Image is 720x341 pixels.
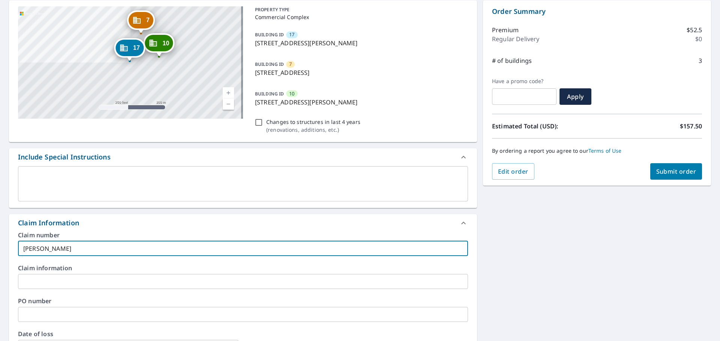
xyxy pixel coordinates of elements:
label: Claim information [18,265,468,271]
div: Include Special Instructions [18,152,111,162]
p: Commercial Complex [255,13,465,21]
div: Dropped pin, building 17, Commercial property, 1717 Gano St Dallas, TX 75215 [114,38,145,61]
div: Claim Information [9,214,477,232]
div: Dropped pin, building 7, Commercial property, 1401 Park Ave Dallas, TX 75215 [127,10,155,34]
p: BUILDING ID [255,91,284,97]
p: ( renovations, additions, etc. ) [266,126,360,134]
p: [STREET_ADDRESS] [255,68,465,77]
p: # of buildings [492,56,532,65]
label: Have a promo code? [492,78,556,85]
div: Dropped pin, building 10, Commercial property, 1515 S Harwood St Dallas, TX 75215 [143,33,174,57]
p: Changes to structures in last 4 years [266,118,360,126]
a: Current Level 17, Zoom In [223,87,234,98]
span: 7 [146,17,150,23]
span: 10 [289,90,294,97]
p: PROPERTY TYPE [255,6,465,13]
p: $0 [695,34,702,43]
span: 17 [133,45,140,51]
span: Edit order [498,167,528,176]
span: 17 [289,31,294,38]
p: BUILDING ID [255,61,284,67]
button: Apply [559,88,591,105]
a: Current Level 17, Zoom Out [223,98,234,110]
div: Claim Information [18,218,79,228]
div: Include Special Instructions [9,148,477,166]
p: By ordering a report you agree to our [492,147,702,154]
p: $52.5 [687,25,702,34]
span: Submit order [656,167,696,176]
p: Regular Delivery [492,34,539,43]
label: PO number [18,298,468,304]
p: Order Summary [492,6,702,16]
p: [STREET_ADDRESS][PERSON_NAME] [255,98,465,107]
a: Terms of Use [588,147,622,154]
p: Estimated Total (USD): [492,122,597,131]
button: Submit order [650,163,702,180]
span: 10 [162,40,169,46]
p: [STREET_ADDRESS][PERSON_NAME] [255,39,465,48]
p: BUILDING ID [255,31,284,38]
span: 7 [289,61,292,68]
p: Premium [492,25,519,34]
label: Claim number [18,232,468,238]
p: 3 [699,56,702,65]
label: Date of loss [18,331,238,337]
p: $157.50 [680,122,702,131]
button: Edit order [492,163,534,180]
span: Apply [565,92,585,101]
